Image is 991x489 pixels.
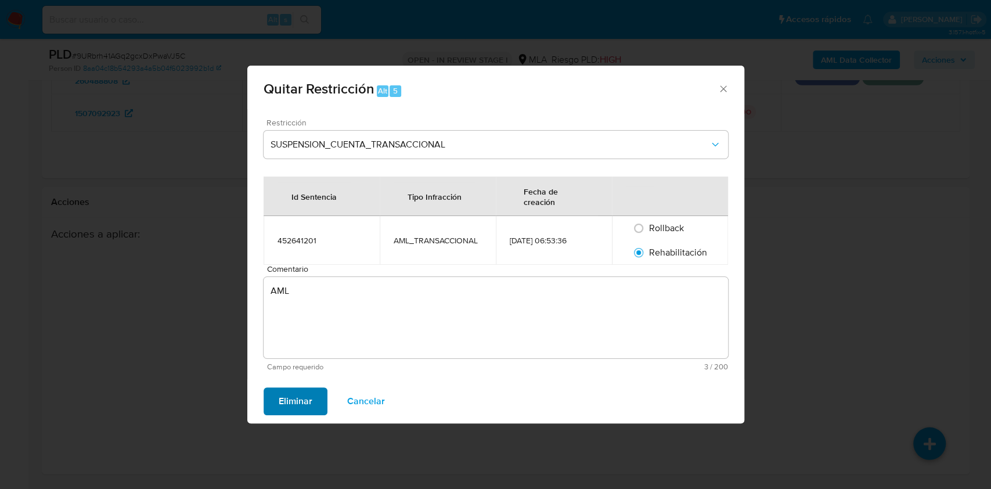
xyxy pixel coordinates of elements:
div: AML_TRANSACCIONAL [394,235,482,246]
span: Máximo 200 caracteres [498,363,728,371]
span: SUSPENSION_CUENTA_TRANSACCIONAL [271,139,709,150]
span: Alt [378,85,387,96]
div: [DATE] 06:53:36 [510,235,598,246]
div: Id Sentencia [278,182,351,210]
span: Quitar Restricción [264,78,374,99]
span: Comentario [267,265,731,274]
span: Rollback [649,221,684,235]
button: Cerrar ventana [718,83,728,94]
div: Fecha de creación [510,177,598,215]
span: Eliminar [279,389,312,414]
span: Cancelar [347,389,385,414]
div: Tipo Infracción [394,182,475,210]
span: Rehabilitación [649,246,707,259]
span: Campo requerido [267,363,498,371]
button: Restriction [264,131,728,159]
span: Restricción [266,118,731,127]
button: Eliminar [264,387,327,415]
span: 5 [393,85,398,96]
div: 452641201 [278,235,366,246]
button: Cancelar [332,387,400,415]
textarea: AML [264,277,728,358]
